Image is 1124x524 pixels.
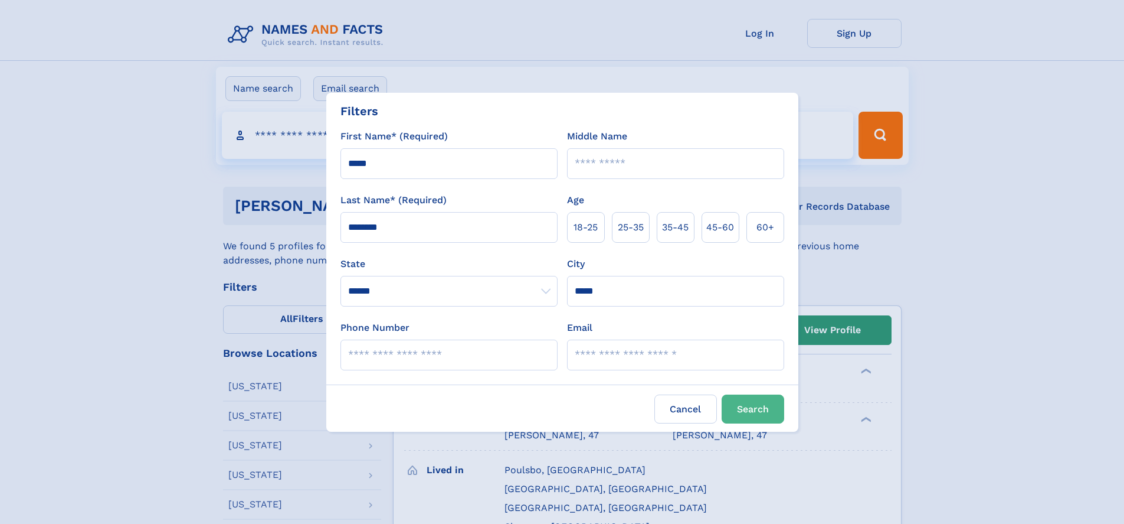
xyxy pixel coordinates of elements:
[567,321,592,335] label: Email
[567,193,584,207] label: Age
[340,193,447,207] label: Last Name* (Required)
[722,395,784,424] button: Search
[340,102,378,120] div: Filters
[662,220,689,235] span: 35‑45
[706,220,734,235] span: 45‑60
[340,129,448,144] label: First Name* (Required)
[567,257,585,271] label: City
[654,395,717,424] label: Cancel
[756,220,774,235] span: 60+
[340,321,409,335] label: Phone Number
[574,220,598,235] span: 18‑25
[567,129,627,144] label: Middle Name
[618,220,644,235] span: 25‑35
[340,257,558,271] label: State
